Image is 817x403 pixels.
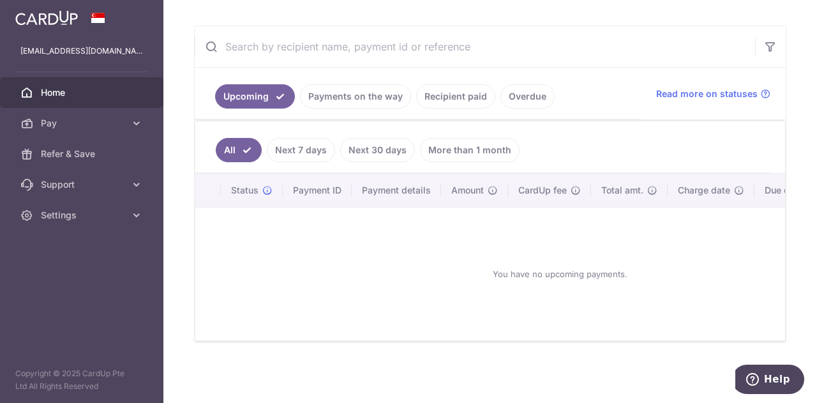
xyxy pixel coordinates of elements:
a: All [216,138,262,162]
span: Status [231,184,259,197]
a: More than 1 month [420,138,520,162]
span: Home [41,86,125,99]
th: Payment details [352,174,441,207]
span: Read more on statuses [656,87,758,100]
iframe: Opens a widget where you can find more information [735,365,804,397]
input: Search by recipient name, payment id or reference [195,26,755,67]
a: Recipient paid [416,84,495,109]
span: Refer & Save [41,148,125,160]
a: Next 7 days [267,138,335,162]
span: Charge date [678,184,730,197]
span: CardUp fee [518,184,567,197]
img: CardUp [15,10,78,26]
th: Payment ID [283,174,352,207]
a: Payments on the way [300,84,411,109]
a: Read more on statuses [656,87,770,100]
p: [EMAIL_ADDRESS][DOMAIN_NAME] [20,45,143,57]
span: Amount [451,184,484,197]
span: Due date [765,184,803,197]
a: Overdue [500,84,555,109]
span: Support [41,178,125,191]
span: Total amt. [601,184,643,197]
span: Pay [41,117,125,130]
a: Next 30 days [340,138,415,162]
span: Settings [41,209,125,222]
a: Upcoming [215,84,295,109]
